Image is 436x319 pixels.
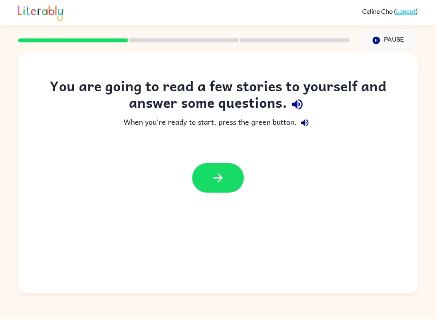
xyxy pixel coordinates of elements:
button: Pause [359,31,418,50]
div: ( ) [362,7,418,15]
div: When you're ready to start, press the green button. [34,115,402,131]
span: Celine Cho [362,7,394,15]
a: Logout [396,7,416,15]
img: Literably [18,3,63,21]
div: You are going to read a few stories to yourself and answer some questions. [34,78,402,115]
